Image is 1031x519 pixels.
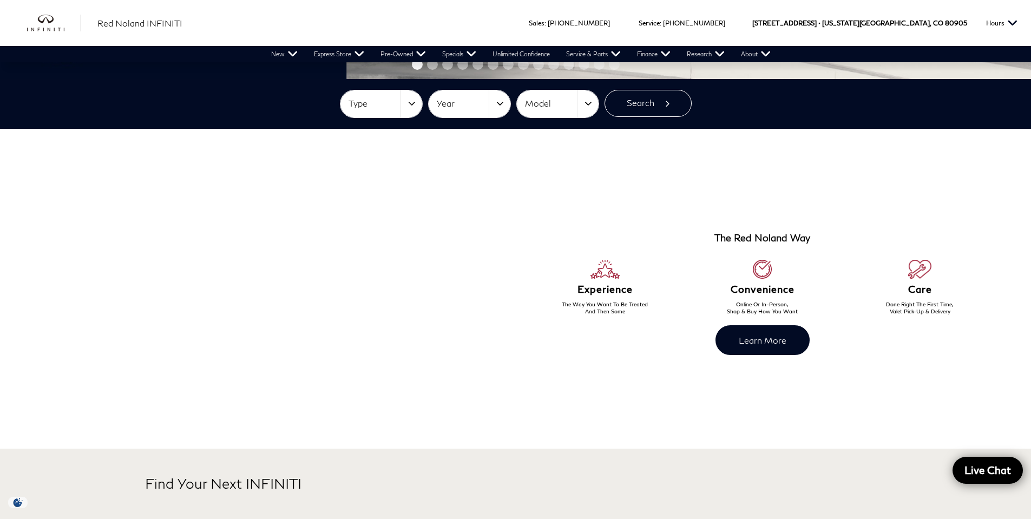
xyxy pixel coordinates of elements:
[457,59,468,70] span: Go to slide 4
[412,59,423,70] span: Go to slide 1
[714,233,810,244] h3: The Red Noland Way
[97,18,182,28] span: Red Noland INFINITI
[841,284,999,295] h6: Care
[605,90,692,117] button: Search
[518,59,529,70] span: Go to slide 8
[427,59,438,70] span: Go to slide 2
[517,90,599,117] button: Model
[484,46,558,62] a: Unlimited Confidence
[529,19,544,27] span: Sales
[679,46,733,62] a: Research
[663,19,725,27] a: [PHONE_NUMBER]
[503,59,514,70] span: Go to slide 7
[715,325,810,355] a: Learn More
[306,46,372,62] a: Express Store
[340,90,422,117] button: Type
[437,95,489,113] span: Year
[5,497,30,508] img: Opt-Out Icon
[27,15,81,32] img: INFINITI
[27,15,81,32] a: infiniti
[953,457,1023,484] a: Live Chat
[660,19,661,27] span: :
[629,46,679,62] a: Finance
[886,301,954,314] span: Done Right The First Time, Valet Pick-Up & Delivery
[429,90,510,117] button: Year
[609,59,620,70] span: Go to slide 14
[525,95,577,113] span: Model
[558,46,629,62] a: Service & Parts
[97,17,182,30] a: Red Noland INFINITI
[752,19,967,27] a: [STREET_ADDRESS] • [US_STATE][GEOGRAPHIC_DATA], CO 80905
[544,19,546,27] span: :
[442,59,453,70] span: Go to slide 3
[145,476,886,518] h2: Find Your Next INFINITI
[548,59,559,70] span: Go to slide 10
[533,59,544,70] span: Go to slide 9
[563,59,574,70] span: Go to slide 11
[562,301,648,314] span: The Way You Want To Be Treated And Then Some
[733,46,779,62] a: About
[263,46,306,62] a: New
[434,46,484,62] a: Specials
[5,497,30,508] section: Click to Open Cookie Consent Modal
[527,284,684,295] h6: Experience
[639,19,660,27] span: Service
[959,463,1016,477] span: Live Chat
[488,59,498,70] span: Go to slide 6
[263,46,779,62] nav: Main Navigation
[594,59,605,70] span: Go to slide 13
[472,59,483,70] span: Go to slide 5
[727,301,798,314] span: Online Or In-Person, Shop & Buy How You Want
[372,46,434,62] a: Pre-Owned
[684,284,841,295] h6: Convenience
[579,59,589,70] span: Go to slide 12
[349,95,400,113] span: Type
[548,19,610,27] a: [PHONE_NUMBER]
